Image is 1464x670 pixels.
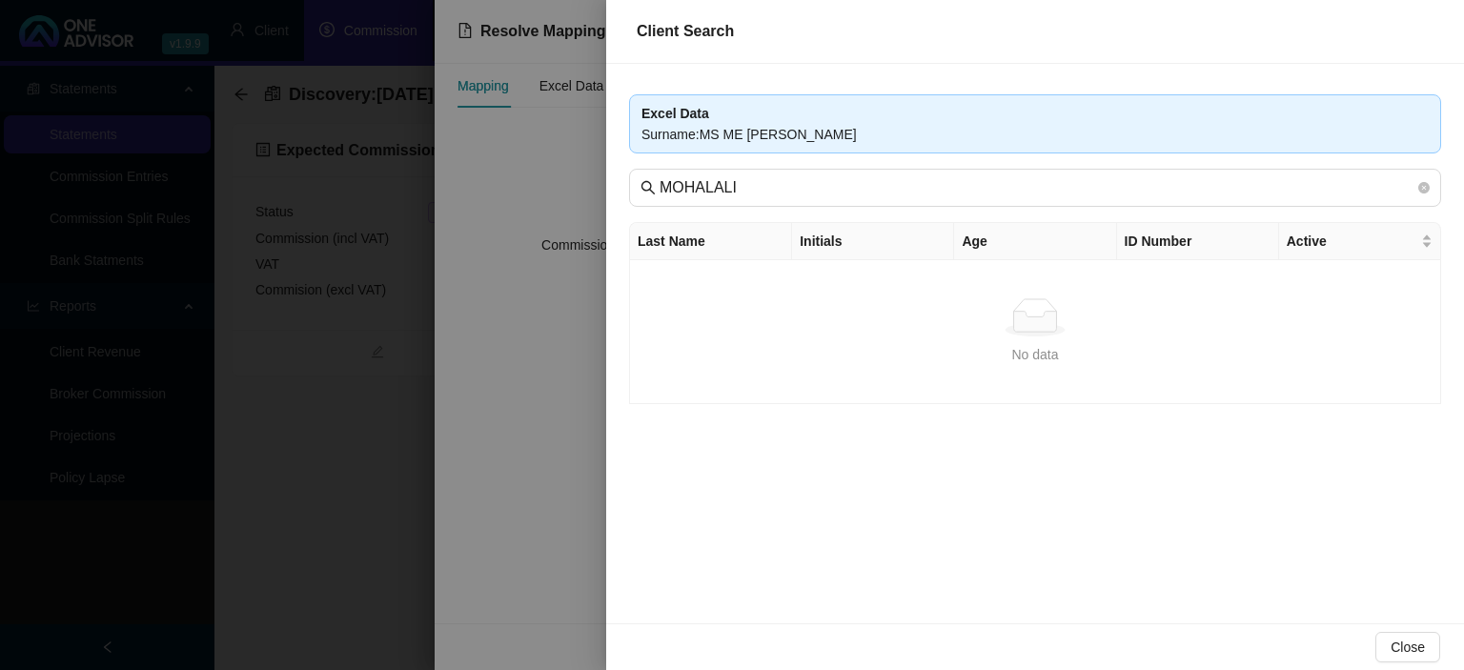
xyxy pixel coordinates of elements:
[1375,632,1440,662] button: Close
[1418,179,1430,196] span: close-circle
[645,344,1425,365] div: No data
[1391,637,1425,658] span: Close
[1287,231,1417,252] span: Active
[792,223,954,260] th: Initials
[1117,223,1279,260] th: ID Number
[641,124,1429,145] div: Surname : MS ME [PERSON_NAME]
[630,223,792,260] th: Last Name
[640,180,656,195] span: search
[954,223,1116,260] th: Age
[637,23,734,39] span: Client Search
[1418,182,1430,193] span: close-circle
[1279,223,1441,260] th: Active
[660,176,1414,199] input: Last Name
[641,106,709,121] b: Excel Data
